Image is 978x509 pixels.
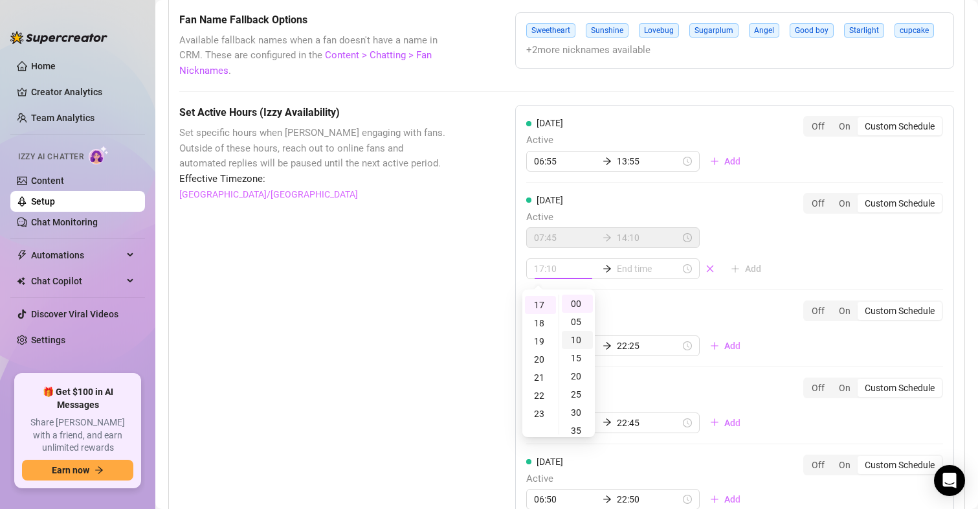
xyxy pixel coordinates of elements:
a: Team Analytics [31,113,94,123]
div: 30 [562,403,593,422]
div: 00 [562,295,593,313]
span: 🎁 Get $100 in AI Messages [22,386,133,411]
img: AI Chatter [89,146,109,164]
a: Creator Analytics [31,82,135,102]
span: plus [710,495,719,504]
span: [DATE] [537,118,563,128]
span: Available fallback names when a fan doesn't have a name in CRM. These are configured in the . [179,33,450,79]
div: Off [805,379,832,397]
span: Add [724,156,740,166]
div: Off [805,194,832,212]
span: arrow-right [603,157,612,166]
div: Off [805,117,832,135]
input: End time [617,231,680,245]
div: segmented control [803,116,943,137]
span: Effective Timezone: [179,172,450,187]
span: plus [710,157,719,166]
span: arrow-right [603,418,612,427]
span: Active [526,394,751,410]
span: Good boy [790,23,834,38]
span: [DATE] [537,457,563,467]
div: 35 [562,422,593,440]
button: Add [700,151,751,172]
div: 15 [562,349,593,367]
a: [GEOGRAPHIC_DATA]/[GEOGRAPHIC_DATA] [179,187,358,201]
div: 17 [525,296,556,314]
div: Custom Schedule [858,456,942,474]
div: On [832,302,858,320]
span: [DATE] [537,195,563,205]
div: Open Intercom Messenger [934,465,965,496]
span: Active [526,210,772,225]
span: Active [526,471,751,487]
span: arrow-right [603,264,612,273]
span: thunderbolt [17,250,27,260]
span: Active [526,317,751,333]
span: Add [724,341,740,351]
button: Add [720,258,772,279]
div: Custom Schedule [858,117,942,135]
button: Add [700,413,751,433]
span: arrow-right [603,495,612,504]
a: Chat Monitoring [31,217,98,227]
div: Off [805,456,832,474]
input: Start time [534,492,597,506]
button: Add [700,335,751,356]
div: Custom Schedule [858,302,942,320]
span: Lovebug [639,23,679,38]
span: plus [710,341,719,350]
span: arrow-right [603,341,612,350]
input: End time [617,154,680,168]
div: 22 [525,387,556,405]
span: arrow-right [94,466,104,475]
span: Set specific hours when [PERSON_NAME] engaging with fans. Outside of these hours, reach out to on... [179,126,450,172]
input: Start time [534,262,597,276]
div: 10 [562,331,593,349]
span: Share [PERSON_NAME] with a friend, and earn unlimited rewards [22,416,133,455]
div: 18 [525,314,556,332]
div: 05 [562,313,593,331]
span: close [706,264,715,273]
span: Active [526,133,751,148]
div: 20 [562,367,593,385]
a: Home [31,61,56,71]
h5: Fan Name Fallback Options [179,12,450,28]
a: Settings [31,335,65,345]
div: 23 [525,405,556,423]
div: On [832,456,858,474]
div: 20 [525,350,556,368]
span: Sweetheart [526,23,575,38]
input: End time [617,492,680,506]
div: Custom Schedule [858,379,942,397]
a: Content > Chatting > Fan Nicknames [179,49,432,76]
span: Sugarplum [689,23,739,38]
span: plus [710,418,719,427]
span: Add [724,494,740,504]
span: Izzy AI Chatter [18,151,83,163]
span: Starlight [844,23,884,38]
a: Content [31,175,64,186]
span: arrow-right [603,233,612,242]
input: Start time [534,154,597,168]
h5: Set Active Hours (Izzy Availability) [179,105,450,120]
div: segmented control [803,455,943,475]
input: Start time [534,231,597,245]
img: Chat Copilot [17,277,25,286]
input: End time [617,262,680,276]
div: segmented control [803,193,943,214]
input: End time [617,416,680,430]
div: segmented control [803,378,943,398]
span: Sunshine [586,23,628,38]
a: Setup [31,196,55,207]
img: logo-BBDzfeDw.svg [10,31,107,44]
div: Custom Schedule [858,194,942,212]
div: 25 [562,385,593,403]
div: On [832,117,858,135]
div: 21 [525,368,556,387]
div: Off [805,302,832,320]
span: Add [724,418,740,428]
button: Earn nowarrow-right [22,460,133,481]
div: 19 [525,332,556,350]
div: On [832,194,858,212]
a: Discover Viral Videos [31,309,118,319]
